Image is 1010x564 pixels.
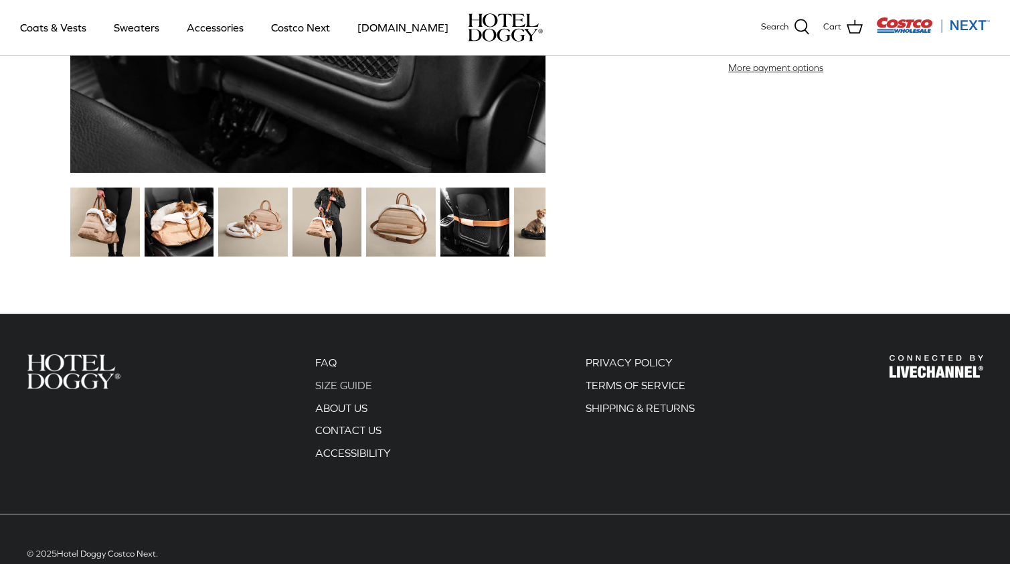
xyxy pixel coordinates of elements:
img: Hotel Doggy Costco Next [890,354,983,378]
span: Search [761,20,788,34]
a: TERMS OF SERVICE [586,379,685,391]
a: Accessories [175,5,256,50]
img: Costco Next [876,17,990,33]
span: Cart [823,20,841,34]
a: Search [761,19,810,36]
a: Coats & Vests [8,5,98,50]
img: hoteldoggycom [468,13,543,42]
img: small dog in a tan dog carrier on a black seat in the car [145,188,214,257]
a: Cart [823,19,863,36]
div: Secondary navigation [572,354,708,467]
a: FAQ [315,356,337,368]
a: PRIVACY POLICY [586,356,673,368]
div: Secondary navigation [302,354,404,467]
span: © 2025 . [27,549,158,559]
a: Visit Costco Next [876,25,990,36]
a: Sweaters [102,5,171,50]
a: hoteldoggy.com hoteldoggycom [468,13,543,42]
a: CONTACT US [315,424,382,436]
a: [DOMAIN_NAME] [345,5,460,50]
a: ACCESSIBILITY [315,447,391,459]
a: ABOUT US [315,402,367,414]
a: SHIPPING & RETURNS [586,402,695,414]
a: Hotel Doggy Costco Next [57,549,156,559]
img: Hotel Doggy Costco Next [27,354,120,389]
a: Costco Next [259,5,342,50]
a: More payment options [612,62,940,74]
a: SIZE GUIDE [315,379,372,391]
